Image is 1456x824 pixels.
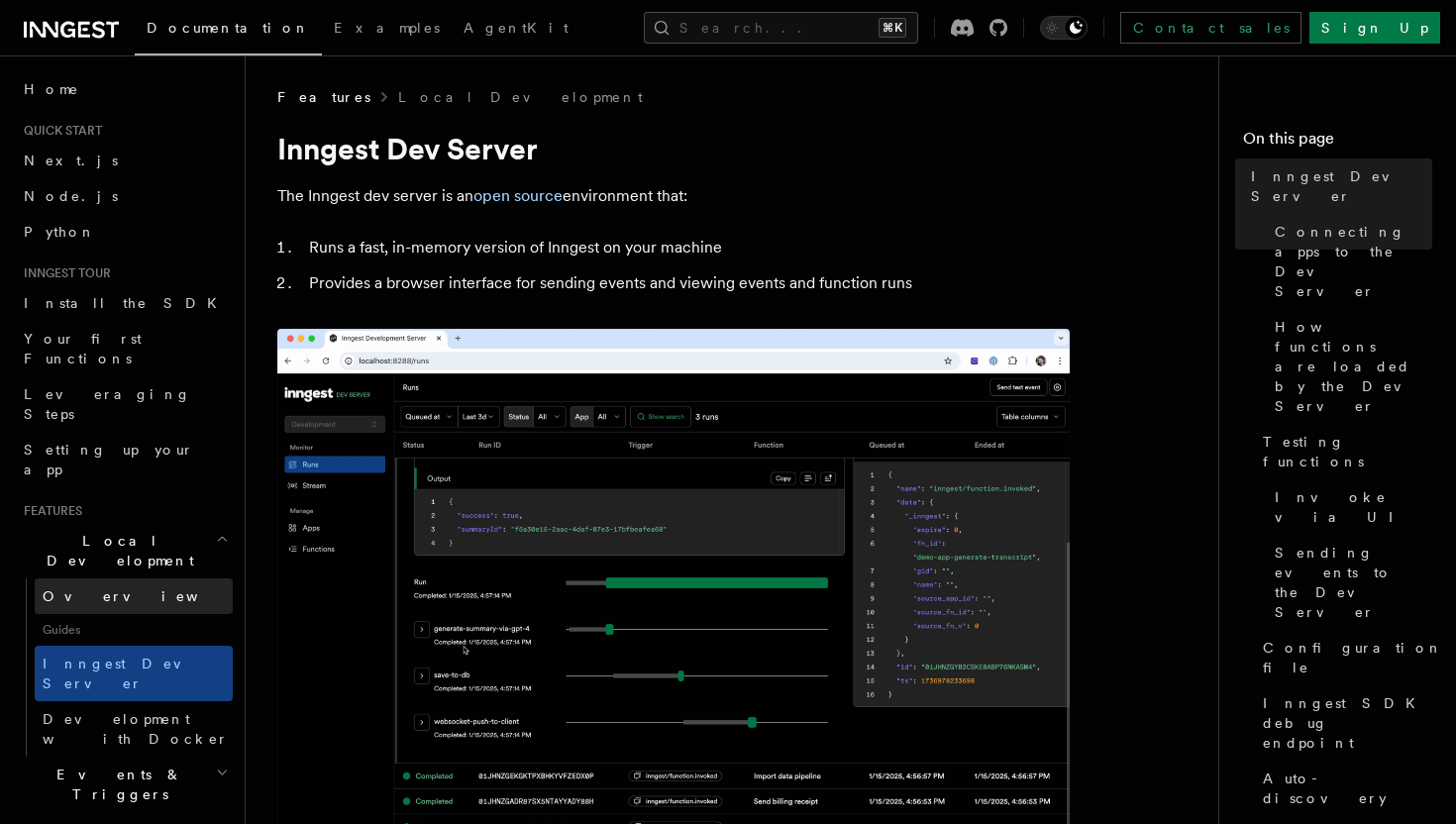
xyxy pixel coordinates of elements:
a: open source [473,186,563,205]
div: Local Development [16,578,233,757]
kbd: ⌘K [879,18,906,38]
span: Inngest Dev Server [1251,166,1432,206]
a: Python [16,214,233,250]
span: Features [16,503,82,519]
span: Features [277,87,370,107]
a: AgentKit [452,6,580,53]
span: Examples [334,20,440,36]
span: AgentKit [464,20,569,36]
a: Local Development [398,87,643,107]
a: Inngest Dev Server [35,646,233,701]
h4: On this page [1243,127,1432,158]
p: The Inngest dev server is an environment that: [277,182,1070,210]
a: Setting up your app [16,432,233,487]
button: Local Development [16,523,233,578]
a: Auto-discovery [1255,761,1432,816]
span: Quick start [16,123,102,139]
a: Sign Up [1309,12,1440,44]
span: Auto-discovery [1263,769,1432,808]
span: Setting up your app [24,442,194,477]
span: Guides [35,614,233,646]
span: How functions are loaded by the Dev Server [1275,317,1432,416]
a: Home [16,71,233,107]
a: Node.js [16,178,233,214]
a: Your first Functions [16,321,233,376]
li: Runs a fast, in-memory version of Inngest on your machine [303,234,1070,261]
a: Connecting apps to the Dev Server [1267,214,1432,309]
a: Leveraging Steps [16,376,233,432]
a: Next.js [16,143,233,178]
span: Next.js [24,153,118,168]
span: Overview [43,588,247,604]
a: Install the SDK [16,285,233,321]
a: Development with Docker [35,701,233,757]
span: Events & Triggers [16,765,216,804]
button: Toggle dark mode [1040,16,1088,40]
a: Invoke via UI [1267,479,1432,535]
button: Events & Triggers [16,757,233,812]
span: Sending events to the Dev Server [1275,543,1432,622]
span: Invoke via UI [1275,487,1432,527]
span: Testing functions [1263,432,1432,471]
a: Sending events to the Dev Server [1267,535,1432,630]
span: Install the SDK [24,295,229,311]
a: Testing functions [1255,424,1432,479]
a: Contact sales [1120,12,1301,44]
a: Documentation [135,6,322,55]
li: Provides a browser interface for sending events and viewing events and function runs [303,269,1070,297]
span: Inngest Dev Server [43,656,212,691]
span: Node.js [24,188,118,204]
a: Examples [322,6,452,53]
a: Inngest SDK debug endpoint [1255,685,1432,761]
span: Leveraging Steps [24,386,191,422]
span: Configuration file [1263,638,1443,677]
a: Inngest Dev Server [1243,158,1432,214]
span: Your first Functions [24,331,142,366]
a: Overview [35,578,233,614]
span: Inngest SDK debug endpoint [1263,693,1432,753]
h1: Inngest Dev Server [277,131,1070,166]
span: Development with Docker [43,711,229,747]
span: Documentation [147,20,310,36]
span: Local Development [16,531,216,570]
span: Python [24,224,96,240]
button: Search...⌘K [644,12,918,44]
a: Configuration file [1255,630,1432,685]
a: How functions are loaded by the Dev Server [1267,309,1432,424]
span: Connecting apps to the Dev Server [1275,222,1432,301]
span: Inngest tour [16,265,111,281]
span: Home [24,79,79,99]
